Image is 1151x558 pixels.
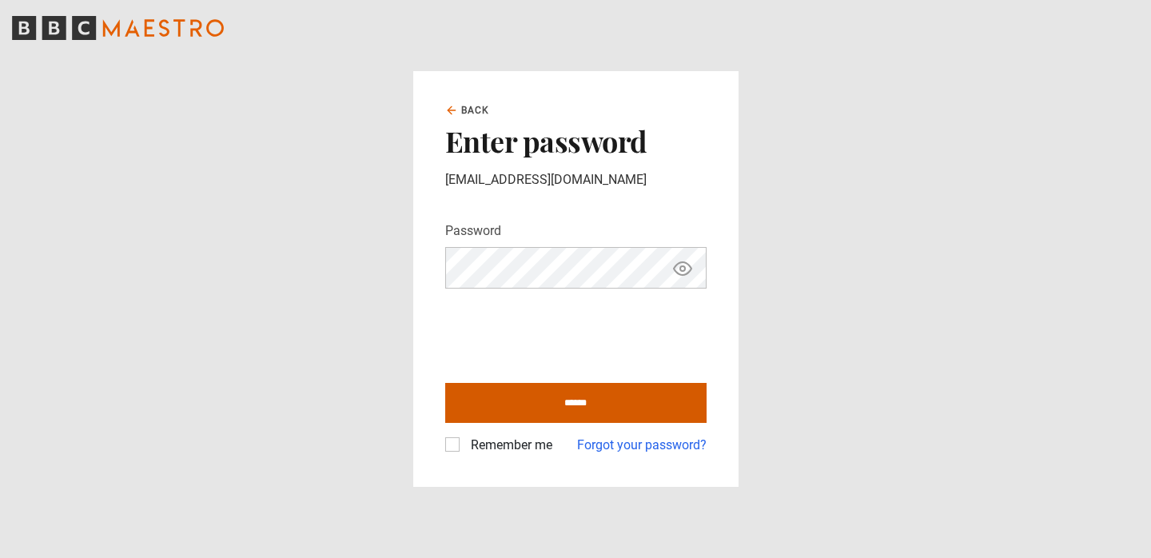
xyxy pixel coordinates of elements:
svg: BBC Maestro [12,16,224,40]
p: [EMAIL_ADDRESS][DOMAIN_NAME] [445,170,707,189]
span: Back [461,103,490,118]
button: Show password [669,254,696,282]
label: Password [445,221,501,241]
a: Forgot your password? [577,436,707,455]
a: Back [445,103,490,118]
iframe: To enrich screen reader interactions, please activate Accessibility in Grammarly extension settings [445,301,688,364]
label: Remember me [464,436,552,455]
h2: Enter password [445,124,707,157]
